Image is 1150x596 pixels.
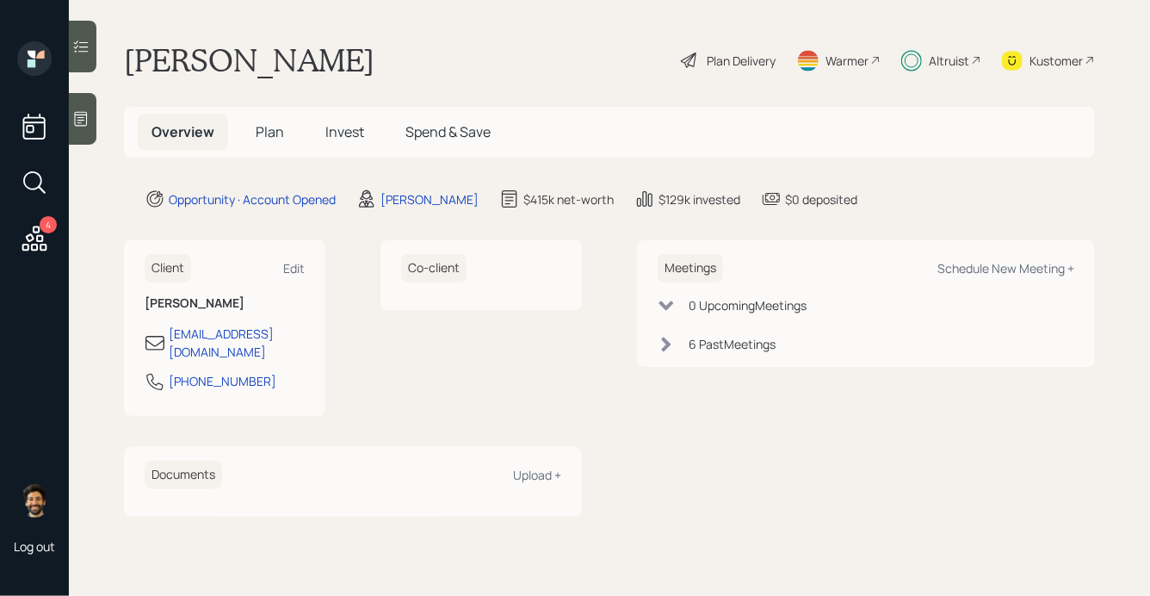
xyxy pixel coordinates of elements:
[707,52,776,70] div: Plan Delivery
[145,254,191,282] h6: Client
[689,296,807,314] div: 0 Upcoming Meeting s
[325,122,364,141] span: Invest
[14,538,55,555] div: Log out
[40,216,57,233] div: 4
[380,190,479,208] div: [PERSON_NAME]
[658,190,740,208] div: $129k invested
[401,254,467,282] h6: Co-client
[169,190,336,208] div: Opportunity · Account Opened
[283,260,305,276] div: Edit
[145,296,305,311] h6: [PERSON_NAME]
[523,190,614,208] div: $415k net-worth
[124,41,374,79] h1: [PERSON_NAME]
[256,122,284,141] span: Plan
[785,190,857,208] div: $0 deposited
[937,260,1074,276] div: Schedule New Meeting +
[17,483,52,518] img: eric-schwartz-headshot.png
[145,461,222,489] h6: Documents
[689,335,776,353] div: 6 Past Meeting s
[169,325,305,361] div: [EMAIL_ADDRESS][DOMAIN_NAME]
[405,122,491,141] span: Spend & Save
[513,467,561,483] div: Upload +
[1029,52,1083,70] div: Kustomer
[151,122,214,141] span: Overview
[169,372,276,390] div: [PHONE_NUMBER]
[929,52,969,70] div: Altruist
[825,52,869,70] div: Warmer
[658,254,723,282] h6: Meetings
